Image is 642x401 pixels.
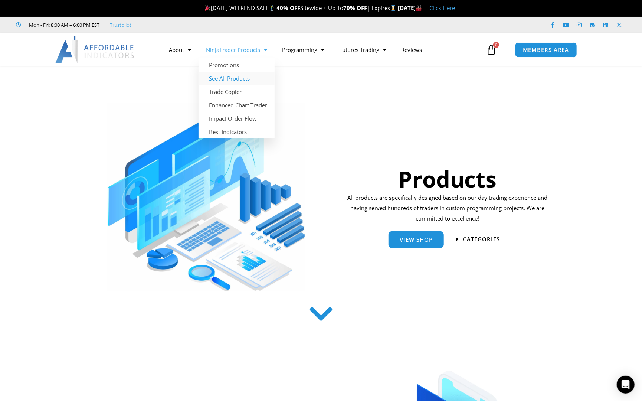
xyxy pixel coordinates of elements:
img: LogoAI | Affordable Indicators – NinjaTrader [55,36,135,63]
a: See All Products [199,72,275,85]
img: 🏌️‍♂️ [269,5,275,11]
p: All products are specifically designed based on our day trading experience and having served hund... [345,193,550,224]
img: ProductsSection scaled | Affordable Indicators – NinjaTrader [108,103,305,291]
span: MEMBERS AREA [523,47,569,53]
a: 0 [475,39,508,61]
img: 🎉 [205,5,210,11]
div: Open Intercom Messenger [617,376,635,394]
a: Programming [275,41,332,58]
a: View Shop [389,231,444,248]
ul: NinjaTrader Products [199,58,275,138]
a: Trade Copier [199,85,275,98]
a: categories [457,237,500,242]
a: Reviews [394,41,429,58]
a: Impact Order Flow [199,112,275,125]
a: Promotions [199,58,275,72]
strong: 40% OFF [276,4,300,12]
span: categories [463,237,500,242]
span: View Shop [400,237,433,242]
a: Futures Trading [332,41,394,58]
h1: Products [345,163,550,195]
a: Trustpilot [110,20,132,29]
img: ⌛ [390,5,396,11]
a: Enhanced Chart Trader [199,98,275,112]
a: Best Indicators [199,125,275,138]
a: MEMBERS AREA [515,42,577,58]
nav: Menu [161,41,484,58]
a: Click Here [429,4,455,12]
span: 0 [493,42,499,48]
img: 🏭 [416,5,422,11]
span: Mon - Fri: 8:00 AM – 6:00 PM EST [27,20,100,29]
strong: 70% OFF [343,4,367,12]
strong: [DATE] [398,4,422,12]
span: [DATE] WEEKEND SALE Sitewide + Up To | Expires [203,4,398,12]
a: NinjaTrader Products [199,41,275,58]
a: About [161,41,199,58]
